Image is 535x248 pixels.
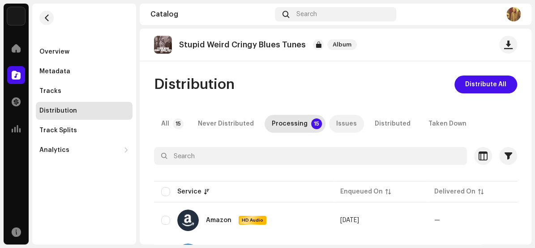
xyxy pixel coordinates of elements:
[150,11,271,18] div: Catalog
[36,63,133,80] re-m-nav-item: Metadata
[154,36,172,54] img: 3ec49631-6b44-4fc7-a9d4-05d1f628c55f
[36,102,133,120] re-m-nav-item: Distribution
[39,147,69,154] div: Analytics
[506,7,521,21] img: 71ba99c2-b756-40da-8ca2-59da056ef7f8
[434,217,440,223] span: —
[336,115,357,133] div: Issues
[206,217,231,223] div: Amazon
[296,11,317,18] span: Search
[340,187,383,196] div: Enqueued On
[161,115,169,133] div: All
[428,115,467,133] div: Taken Down
[39,107,77,114] div: Distribution
[240,217,265,223] span: HD Audio
[179,40,306,50] p: Stupid Weird Cringy Blues Tunes
[39,127,77,134] div: Track Splits
[154,76,235,93] span: Distribution
[36,43,133,61] re-m-nav-item: Overview
[177,187,201,196] div: Service
[36,141,133,159] re-m-nav-dropdown: Analytics
[39,68,70,75] div: Metadata
[36,82,133,100] re-m-nav-item: Tracks
[340,217,359,223] span: Oct 5, 2025
[327,39,357,50] span: Album
[311,118,322,129] p-badge: 15
[272,115,308,133] div: Processing
[375,115,411,133] div: Distributed
[173,118,184,129] p-badge: 15
[39,48,69,55] div: Overview
[154,147,467,165] input: Search
[465,76,506,93] span: Distribute All
[36,122,133,139] re-m-nav-item: Track Splits
[454,76,517,93] button: Distribute All
[434,187,475,196] div: Delivered On
[39,88,61,95] div: Tracks
[7,7,25,25] img: 190830b2-3b53-4b0d-992c-d3620458de1d
[198,115,254,133] div: Never Distributed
